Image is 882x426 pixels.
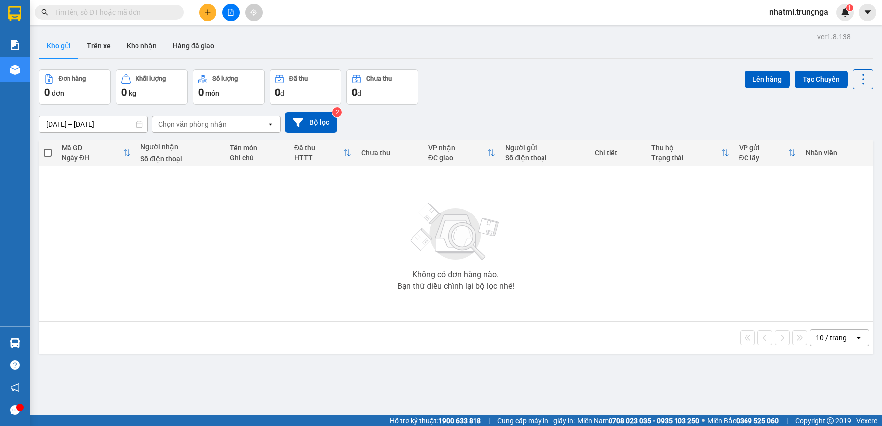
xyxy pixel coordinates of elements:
[8,6,21,21] img: logo-vxr
[651,144,721,152] div: Thu hộ
[761,6,836,18] span: nhatmi.trungnga
[795,71,848,88] button: Tạo Chuyến
[204,9,211,16] span: plus
[863,8,872,17] span: caret-down
[786,415,788,426] span: |
[352,86,357,98] span: 0
[62,144,123,152] div: Mã GD
[406,197,505,267] img: svg+xml;base64,PHN2ZyBjbGFzcz0ibGlzdC1wbHVnX19zdmciIHhtbG5zPSJodHRwOi8vd3d3LnczLm9yZy8yMDAwL3N2Zy...
[158,119,227,129] div: Chọn văn phòng nhận
[62,154,123,162] div: Ngày ĐH
[595,149,641,157] div: Chi tiết
[488,415,490,426] span: |
[428,144,488,152] div: VP nhận
[827,417,834,424] span: copyright
[739,154,788,162] div: ĐC lấy
[10,338,20,348] img: warehouse-icon
[289,75,308,82] div: Đã thu
[119,34,165,58] button: Kho nhận
[736,417,779,425] strong: 0369 525 060
[806,149,868,157] div: Nhân viên
[116,69,188,105] button: Khối lượng0kg
[361,149,418,157] div: Chưa thu
[10,40,20,50] img: solution-icon
[10,383,20,392] span: notification
[428,154,488,162] div: ĐC giao
[707,415,779,426] span: Miền Bắc
[285,112,337,133] button: Bộ lọc
[41,9,48,16] span: search
[332,107,342,117] sup: 2
[39,116,147,132] input: Select a date range.
[366,75,392,82] div: Chưa thu
[39,69,111,105] button: Đơn hàng0đơn
[859,4,876,21] button: caret-down
[346,69,418,105] button: Chưa thu0đ
[245,4,263,21] button: aim
[816,333,847,343] div: 10 / trang
[577,415,699,426] span: Miền Nam
[505,154,585,162] div: Số điện thoại
[230,144,284,152] div: Tên món
[129,89,136,97] span: kg
[817,31,851,42] div: ver 1.8.138
[222,4,240,21] button: file-add
[739,144,788,152] div: VP gửi
[10,405,20,415] span: message
[702,419,705,423] span: ⚪️
[294,144,343,152] div: Đã thu
[505,144,585,152] div: Người gửi
[250,9,257,16] span: aim
[390,415,481,426] span: Hỗ trợ kỹ thuật:
[294,154,343,162] div: HTTT
[848,4,851,11] span: 1
[79,34,119,58] button: Trên xe
[357,89,361,97] span: đ
[497,415,575,426] span: Cung cấp máy in - giấy in:
[57,140,136,166] th: Toggle SortBy
[227,9,234,16] span: file-add
[193,69,265,105] button: Số lượng0món
[734,140,801,166] th: Toggle SortBy
[646,140,734,166] th: Toggle SortBy
[609,417,699,425] strong: 0708 023 035 - 0935 103 250
[205,89,219,97] span: món
[10,65,20,75] img: warehouse-icon
[199,4,216,21] button: plus
[212,75,238,82] div: Số lượng
[39,34,79,58] button: Kho gửi
[280,89,284,97] span: đ
[397,283,514,290] div: Bạn thử điều chỉnh lại bộ lọc nhé!
[275,86,280,98] span: 0
[423,140,501,166] th: Toggle SortBy
[412,271,499,279] div: Không có đơn hàng nào.
[855,334,863,342] svg: open
[841,8,850,17] img: icon-new-feature
[10,360,20,370] span: question-circle
[55,7,172,18] input: Tìm tên, số ĐT hoặc mã đơn
[438,417,481,425] strong: 1900 633 818
[198,86,204,98] span: 0
[289,140,356,166] th: Toggle SortBy
[651,154,721,162] div: Trạng thái
[267,120,274,128] svg: open
[140,143,220,151] div: Người nhận
[52,89,64,97] span: đơn
[136,75,166,82] div: Khối lượng
[270,69,341,105] button: Đã thu0đ
[165,34,222,58] button: Hàng đã giao
[745,71,790,88] button: Lên hàng
[121,86,127,98] span: 0
[140,155,220,163] div: Số điện thoại
[230,154,284,162] div: Ghi chú
[44,86,50,98] span: 0
[59,75,86,82] div: Đơn hàng
[846,4,853,11] sup: 1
